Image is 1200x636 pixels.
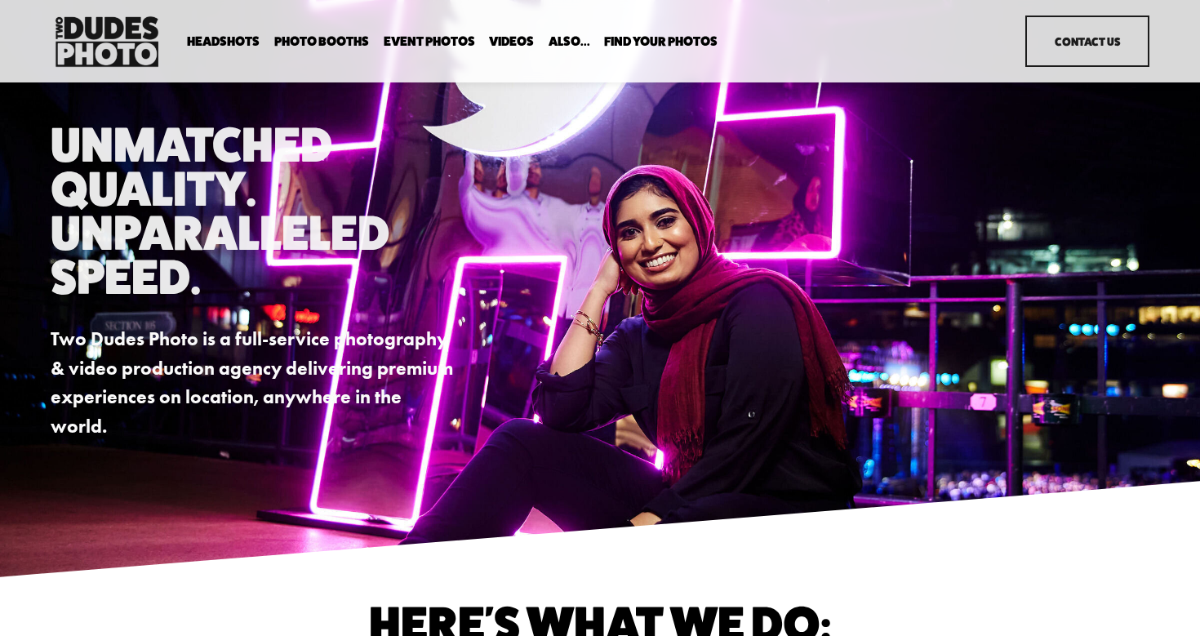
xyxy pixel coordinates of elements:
a: folder dropdown [187,34,260,50]
a: Videos [489,34,534,50]
a: folder dropdown [549,34,590,50]
span: Photo Booths [274,35,369,48]
a: folder dropdown [274,34,369,50]
span: Headshots [187,35,260,48]
span: Find Your Photos [604,35,718,48]
span: Also... [549,35,590,48]
a: folder dropdown [604,34,718,50]
img: Two Dudes Photo | Headshots, Portraits &amp; Photo Booths [51,12,163,71]
h1: Unmatched Quality. Unparalleled Speed. [51,122,457,299]
a: Event Photos [384,34,475,50]
a: Contact Us [1025,16,1149,67]
strong: Two Dudes Photo is a full-service photography & video production agency delivering premium experi... [51,327,457,438]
